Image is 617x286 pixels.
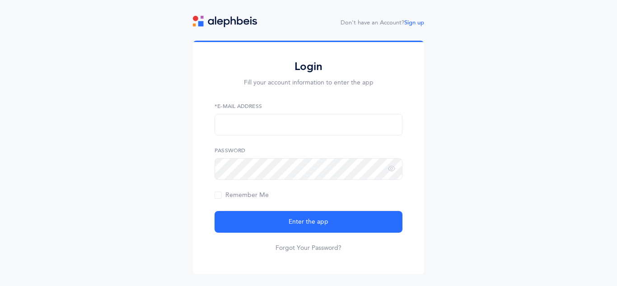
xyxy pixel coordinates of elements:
span: Remember Me [215,192,269,199]
div: Don't have an Account? [341,19,424,28]
label: Password [215,146,402,155]
p: Fill your account information to enter the app [215,78,402,88]
label: *E-Mail Address [215,102,402,110]
span: Enter the app [289,217,328,227]
a: Forgot Your Password? [276,244,341,253]
button: Enter the app [215,211,402,233]
h2: Login [215,60,402,74]
a: Sign up [404,19,424,26]
img: logo.svg [193,16,257,27]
